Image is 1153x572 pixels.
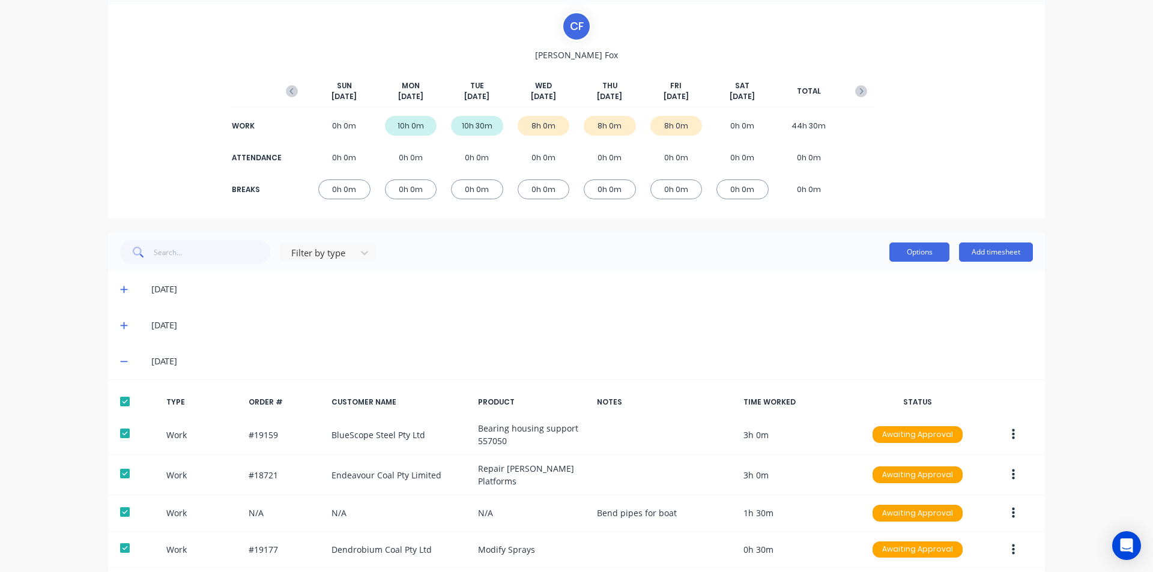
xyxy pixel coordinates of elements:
[249,397,322,408] div: ORDER #
[873,426,963,443] div: Awaiting Approval
[873,505,963,522] div: Awaiting Approval
[650,179,703,199] div: 0h 0m
[584,116,636,136] div: 8h 0m
[602,80,617,91] span: THU
[730,91,755,102] span: [DATE]
[889,242,949,262] button: Options
[783,116,835,136] div: 44h 30m
[398,91,423,102] span: [DATE]
[535,80,552,91] span: WED
[151,283,1033,296] div: [DATE]
[959,242,1033,262] button: Add timesheet
[597,397,734,408] div: NOTES
[478,397,587,408] div: PRODUCT
[385,179,437,199] div: 0h 0m
[650,116,703,136] div: 8h 0m
[561,11,592,41] div: C F
[783,179,835,199] div: 0h 0m
[735,80,749,91] span: SAT
[385,148,437,167] div: 0h 0m
[783,148,835,167] div: 0h 0m
[331,397,468,408] div: CUSTOMER NAME
[232,184,280,195] div: BREAKS
[318,116,371,136] div: 0h 0m
[597,91,622,102] span: [DATE]
[331,91,357,102] span: [DATE]
[318,148,371,167] div: 0h 0m
[650,148,703,167] div: 0h 0m
[402,80,420,91] span: MON
[464,91,489,102] span: [DATE]
[318,179,371,199] div: 0h 0m
[584,179,636,199] div: 0h 0m
[743,397,853,408] div: TIME WORKED
[873,466,963,483] div: Awaiting Approval
[337,80,352,91] span: SUN
[716,179,769,199] div: 0h 0m
[797,86,821,97] span: TOTAL
[531,91,556,102] span: [DATE]
[154,240,271,264] input: Search...
[584,148,636,167] div: 0h 0m
[451,148,503,167] div: 0h 0m
[518,116,570,136] div: 8h 0m
[232,152,280,163] div: ATTENDANCE
[716,116,769,136] div: 0h 0m
[670,80,682,91] span: FRI
[863,397,972,408] div: STATUS
[166,397,240,408] div: TYPE
[232,121,280,131] div: WORK
[470,80,484,91] span: TUE
[873,541,963,558] div: Awaiting Approval
[385,116,437,136] div: 10h 0m
[451,116,503,136] div: 10h 30m
[716,148,769,167] div: 0h 0m
[664,91,689,102] span: [DATE]
[151,355,1033,368] div: [DATE]
[535,49,618,61] span: [PERSON_NAME] Fox
[1112,531,1141,560] div: Open Intercom Messenger
[151,319,1033,332] div: [DATE]
[518,148,570,167] div: 0h 0m
[451,179,503,199] div: 0h 0m
[518,179,570,199] div: 0h 0m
